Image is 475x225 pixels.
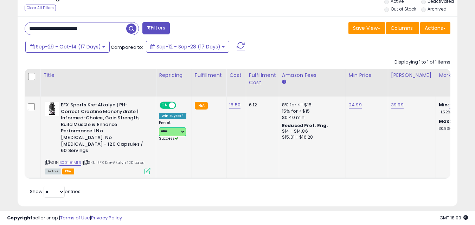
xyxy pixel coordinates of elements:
[45,102,59,116] img: 415avKN04KL._SL40_.jpg
[159,113,186,119] div: Win BuyBox *
[195,72,223,79] div: Fulfillment
[391,25,413,32] span: Columns
[391,72,433,79] div: [PERSON_NAME]
[156,43,220,50] span: Sep-12 - Sep-28 (17 Days)
[61,102,146,156] b: EFX Sports Kre-Alkalyn | PH-Correct Creatine Monohydrate | Informed-Choice, Gain Strength, Build ...
[30,188,81,195] span: Show: entries
[7,215,122,221] div: seller snap | |
[195,102,208,110] small: FBA
[36,43,101,50] span: Sep-29 - Oct-14 (17 Days)
[394,59,450,66] div: Displaying 1 to 1 of 1 items
[159,72,189,79] div: Repricing
[82,160,145,165] span: | SKU: EFX Kre-Akalyn 120 caps
[25,41,110,53] button: Sep-29 - Oct-14 (17 Days)
[439,101,449,108] b: Min:
[349,101,362,108] a: 24.99
[175,102,186,108] span: OFF
[45,168,61,174] span: All listings currently available for purchase on Amazon
[229,72,243,79] div: Cost
[60,214,90,221] a: Terms of Use
[7,214,33,221] strong: Copyright
[282,128,340,134] div: $14 - $14.86
[62,168,74,174] span: FBA
[282,114,340,121] div: $0.40 min
[91,214,122,221] a: Privacy Policy
[391,6,416,12] label: Out of Stock
[159,120,186,141] div: Preset:
[348,22,385,34] button: Save View
[420,22,450,34] button: Actions
[146,41,229,53] button: Sep-12 - Sep-28 (17 Days)
[160,102,169,108] span: ON
[428,6,447,12] label: Archived
[249,72,276,86] div: Fulfillment Cost
[249,102,274,108] div: 6.12
[25,5,56,11] div: Clear All Filters
[439,214,468,221] span: 2025-10-14 18:09 GMT
[282,79,286,85] small: Amazon Fees.
[229,101,240,108] a: 15.50
[282,72,343,79] div: Amazon Fees
[159,136,178,141] span: Success
[142,22,170,34] button: Filters
[282,108,340,114] div: 15% for > $15
[282,134,340,140] div: $15.01 - $16.28
[282,123,328,128] b: Reduced Prof. Rng.
[449,101,462,108] a: -2.45
[282,102,340,108] div: 8% for <= $15
[439,118,451,125] b: Max:
[386,22,419,34] button: Columns
[59,160,81,166] a: B001181M16
[111,44,143,51] span: Compared to:
[391,101,404,108] a: 39.99
[349,72,385,79] div: Min Price
[45,102,150,173] div: ASIN:
[43,72,153,79] div: Title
